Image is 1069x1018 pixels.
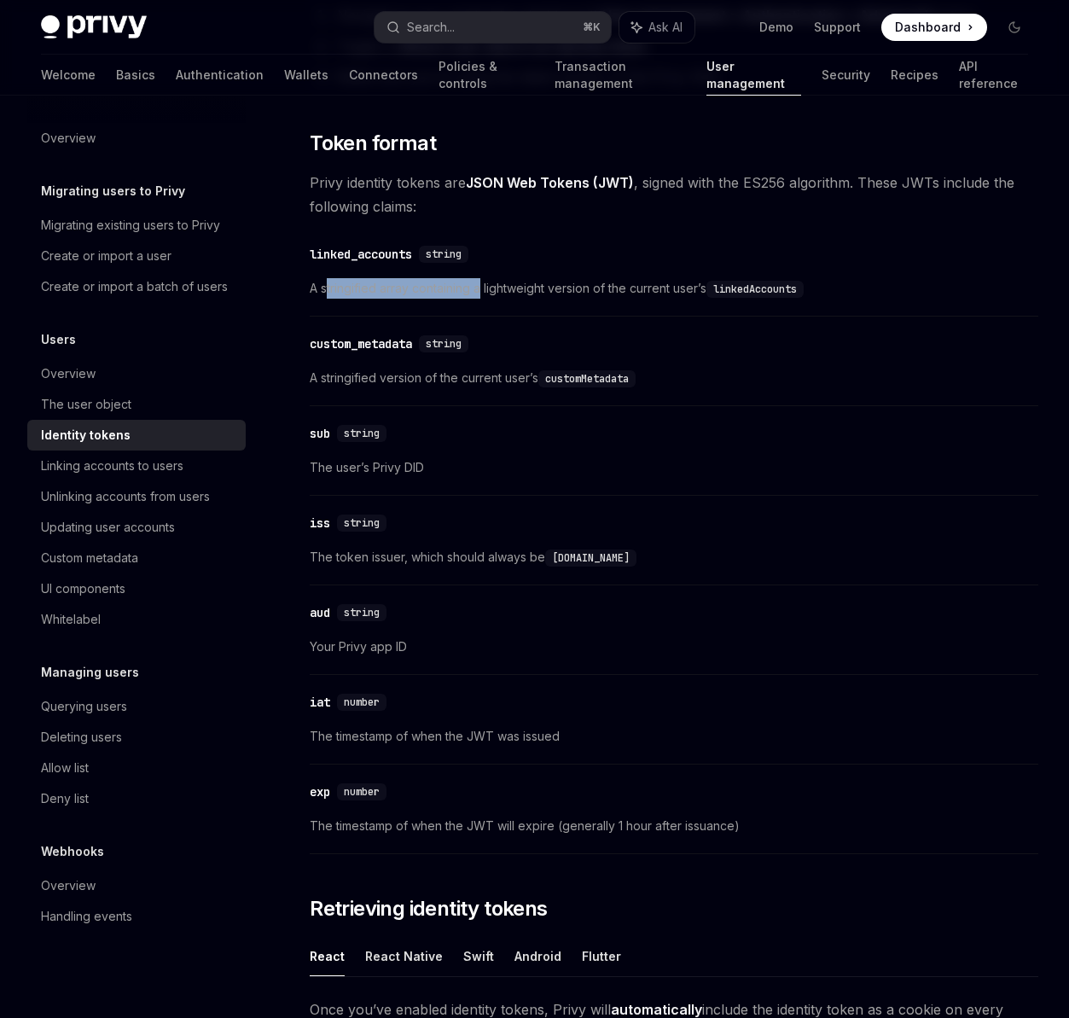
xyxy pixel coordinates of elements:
[41,55,96,96] a: Welcome
[310,335,412,352] div: custom_metadata
[310,425,330,442] div: sub
[407,17,455,38] div: Search...
[895,19,961,36] span: Dashboard
[310,694,330,711] div: iat
[27,604,246,635] a: Whitelabel
[466,174,634,192] a: JSON Web Tokens (JWT)
[514,936,561,976] button: Android
[41,788,89,809] div: Deny list
[41,246,171,266] div: Create or import a user
[310,278,1038,299] span: A stringified array containing a lightweight version of the current user’s
[41,456,183,476] div: Linking accounts to users
[583,20,601,34] span: ⌘ K
[41,425,131,445] div: Identity tokens
[310,816,1038,836] span: The timestamp of when the JWT will expire (generally 1 hour after issuance)
[27,271,246,302] a: Create or import a batch of users
[41,181,185,201] h5: Migrating users to Privy
[116,55,155,96] a: Basics
[27,543,246,573] a: Custom metadata
[284,55,328,96] a: Wallets
[310,895,547,922] span: Retrieving identity tokens
[27,389,246,420] a: The user object
[41,609,101,630] div: Whitelabel
[27,753,246,783] a: Allow list
[1001,14,1028,41] button: Toggle dark mode
[814,19,861,36] a: Support
[706,281,804,298] code: linkedAccounts
[706,55,801,96] a: User management
[41,758,89,778] div: Allow list
[344,785,380,799] span: number
[41,128,96,148] div: Overview
[41,394,131,415] div: The user object
[310,936,345,976] button: React
[41,276,228,297] div: Create or import a batch of users
[648,19,683,36] span: Ask AI
[27,451,246,481] a: Linking accounts to users
[27,210,246,241] a: Migrating existing users to Privy
[41,841,104,862] h5: Webhooks
[27,573,246,604] a: UI components
[555,55,686,96] a: Transaction management
[344,427,380,440] span: string
[41,548,138,568] div: Custom metadata
[344,695,380,709] span: number
[41,696,127,717] div: Querying users
[891,55,938,96] a: Recipes
[27,481,246,512] a: Unlinking accounts from users
[41,486,210,507] div: Unlinking accounts from users
[41,364,96,384] div: Overview
[27,241,246,271] a: Create or import a user
[344,516,380,530] span: string
[619,12,694,43] button: Ask AI
[822,55,870,96] a: Security
[41,579,125,599] div: UI components
[27,722,246,753] a: Deleting users
[426,337,462,351] span: string
[41,662,139,683] h5: Managing users
[27,512,246,543] a: Updating user accounts
[959,55,1028,96] a: API reference
[41,15,147,39] img: dark logo
[41,215,220,236] div: Migrating existing users to Privy
[310,547,1038,567] span: The token issuer, which should always be
[881,14,987,41] a: Dashboard
[463,936,494,976] button: Swift
[538,370,636,387] code: customMetadata
[310,637,1038,657] span: Your Privy app ID
[27,123,246,154] a: Overview
[41,329,76,350] h5: Users
[310,457,1038,478] span: The user’s Privy DID
[611,1001,702,1018] strong: automatically
[310,130,436,157] span: Token format
[176,55,264,96] a: Authentication
[41,875,96,896] div: Overview
[759,19,793,36] a: Demo
[310,783,330,800] div: exp
[27,358,246,389] a: Overview
[310,171,1038,218] span: Privy identity tokens are , signed with the ES256 algorithm. These JWTs include the following cla...
[310,515,330,532] div: iss
[349,55,418,96] a: Connectors
[27,783,246,814] a: Deny list
[41,517,175,538] div: Updating user accounts
[545,550,636,567] code: [DOMAIN_NAME]
[310,368,1038,388] span: A stringified version of the current user’s
[27,870,246,901] a: Overview
[582,936,621,976] button: Flutter
[375,12,611,43] button: Search...⌘K
[439,55,534,96] a: Policies & controls
[344,606,380,620] span: string
[41,906,132,927] div: Handling events
[310,246,412,263] div: linked_accounts
[27,691,246,722] a: Querying users
[310,604,330,621] div: aud
[426,247,462,261] span: string
[27,901,246,932] a: Handling events
[41,727,122,748] div: Deleting users
[27,420,246,451] a: Identity tokens
[310,726,1038,747] span: The timestamp of when the JWT was issued
[365,936,443,976] button: React Native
